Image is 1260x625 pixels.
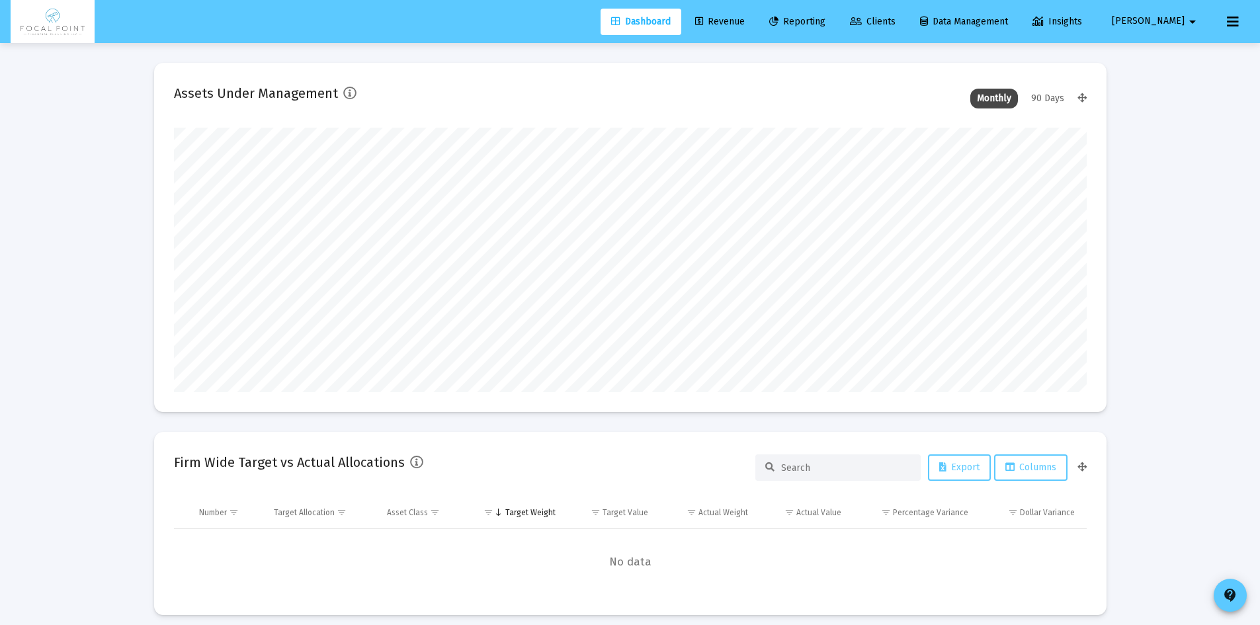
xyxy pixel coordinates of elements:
span: [PERSON_NAME] [1112,16,1185,27]
div: Data grid [174,497,1087,595]
td: Column Number [190,497,265,528]
img: Dashboard [21,9,85,35]
div: Actual Value [796,507,841,518]
a: Revenue [685,9,755,35]
a: Reporting [759,9,836,35]
span: Clients [850,16,896,27]
a: Insights [1022,9,1093,35]
span: Show filter options for column 'Percentage Variance' [881,507,891,517]
div: Dollar Variance [1020,507,1075,518]
td: Column Target Value [565,497,658,528]
span: Columns [1005,462,1056,473]
td: Column Actual Weight [657,497,757,528]
button: [PERSON_NAME] [1096,8,1216,34]
mat-icon: contact_support [1222,587,1238,603]
span: Show filter options for column 'Actual Value' [784,507,794,517]
div: Actual Weight [698,507,748,518]
span: Data Management [920,16,1008,27]
a: Data Management [909,9,1019,35]
span: Dashboard [611,16,671,27]
input: Search [781,462,911,474]
span: Show filter options for column 'Asset Class' [430,507,440,517]
h2: Assets Under Management [174,83,338,104]
span: Export [939,462,980,473]
button: Export [928,454,991,481]
span: Show filter options for column 'Target Weight' [483,507,493,517]
span: Show filter options for column 'Target Value' [591,507,601,517]
button: Columns [994,454,1068,481]
td: Column Actual Value [757,497,851,528]
td: Column Target Allocation [265,497,378,528]
span: Reporting [769,16,825,27]
div: Target Weight [505,507,556,518]
a: Clients [839,9,906,35]
mat-icon: arrow_drop_down [1185,9,1200,35]
div: Number [199,507,227,518]
h2: Firm Wide Target vs Actual Allocations [174,452,405,473]
span: No data [174,555,1087,569]
div: Target Value [603,507,648,518]
span: Revenue [695,16,745,27]
div: 90 Days [1025,89,1071,108]
span: Show filter options for column 'Dollar Variance' [1008,507,1018,517]
span: Show filter options for column 'Target Allocation' [337,507,347,517]
span: Show filter options for column 'Actual Weight' [687,507,696,517]
td: Column Dollar Variance [978,497,1086,528]
span: Insights [1032,16,1082,27]
td: Column Percentage Variance [851,497,978,528]
a: Dashboard [601,9,681,35]
div: Target Allocation [274,507,335,518]
div: Monthly [970,89,1018,108]
div: Asset Class [387,507,428,518]
div: Percentage Variance [893,507,968,518]
span: Show filter options for column 'Number' [229,507,239,517]
td: Column Asset Class [378,497,466,528]
td: Column Target Weight [466,497,565,528]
